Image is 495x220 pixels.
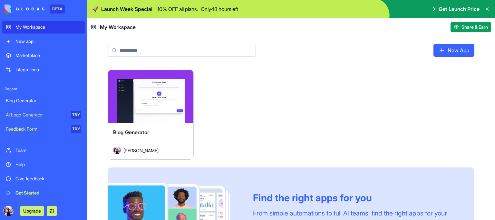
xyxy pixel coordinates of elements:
[2,108,85,121] a: AI Logo GeneratorTRY
[113,129,149,135] span: Blog Generator
[15,175,81,182] div: Give feedback
[2,123,85,135] a: Feedback FormTRY
[18,4,29,14] img: Profile image for Shelly
[5,31,106,61] div: Hey [PERSON_NAME]Welcome to Blocks 🙌 I'm here if you have any questions!
[2,186,85,199] a: Get Started
[10,191,15,196] button: Emoji picker
[100,23,136,31] span: My Workspace
[15,190,81,196] div: Get Started
[16,130,61,135] b: under 30 minutes
[5,31,124,66] div: Shelly says…
[253,192,459,204] div: Find the right apps for you
[2,158,85,171] a: Help
[15,52,81,59] div: Marketplace
[111,189,121,199] button: Send a message…
[439,5,480,13] span: Get Launch Price
[71,111,81,119] div: TRY
[2,49,85,62] a: Marketplace
[155,5,198,13] p: - 10 % OFF all plans.
[10,35,101,41] div: Hey [PERSON_NAME]
[108,152,124,166] div: ok
[451,22,491,32] button: Share & Earn
[45,8,83,15] p: Under 30 minutes
[108,70,194,160] a: Blog GeneratorAvatar[PERSON_NAME]
[15,147,81,154] div: Team
[6,112,66,118] div: AI Logo Generator
[201,5,238,13] p: Only 48 hours left
[101,3,113,15] button: Home
[5,5,65,14] a: BETA
[28,70,119,82] div: what blocks do diffeferent then Lovable or N8N ?
[31,191,36,196] button: Upload attachment
[3,206,14,216] img: ACg8ocIHQ_GTdLMvUn4zMnwBVCfrddCrr0GpFtEpGqaDWUItykkQlYlJ=s96-c
[23,66,124,86] div: what blocks do diffeferent then Lovable or N8N ?
[15,161,81,168] div: Help
[10,142,63,145] div: The Blocks Team • 2m ago
[92,5,99,13] span: 🚀
[2,144,85,157] a: Team
[71,125,81,133] div: TRY
[113,156,119,162] div: ok
[5,66,124,91] div: Robert says…
[461,24,488,30] span: Share & Earn
[2,172,85,185] a: Give feedback
[101,5,152,13] span: Launch Week Special
[2,94,85,107] a: Blog Generator
[20,191,25,196] button: Gif picker
[10,108,62,120] b: [EMAIL_ADDRESS][DOMAIN_NAME]
[2,35,85,48] a: New app
[20,207,44,214] a: Upgrade
[15,66,81,73] div: Integrations
[5,5,44,14] img: logo
[2,21,85,34] a: My Workspace
[15,38,81,45] div: New app
[2,86,85,92] span: Recent
[113,146,121,154] img: Avatar
[5,152,124,174] div: Robert says…
[10,95,101,120] div: You’ll get replies here and in your email: ✉️
[27,4,38,14] img: Profile image for Michal
[5,91,106,140] div: You’ll get replies here and in your email:✉️[EMAIL_ADDRESS][DOMAIN_NAME]Our usual reply time🕒unde...
[123,147,159,154] span: [PERSON_NAME]
[15,24,81,30] div: My Workspace
[2,63,85,76] a: Integrations
[50,5,65,14] div: BETA
[433,44,474,57] a: New App
[20,206,44,216] button: Upgrade
[113,3,125,14] div: Close
[10,124,101,136] div: Our usual reply time 🕒
[4,3,16,15] button: go back
[41,191,46,196] button: Start recording
[6,126,66,132] div: Feedback Form
[6,97,81,104] div: Blog Generator
[5,91,124,152] div: The Blocks Team says…
[10,44,101,57] div: Welcome to Blocks 🙌 I'm here if you have any questions!
[5,178,123,189] textarea: Message…
[40,3,57,8] h1: Blocks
